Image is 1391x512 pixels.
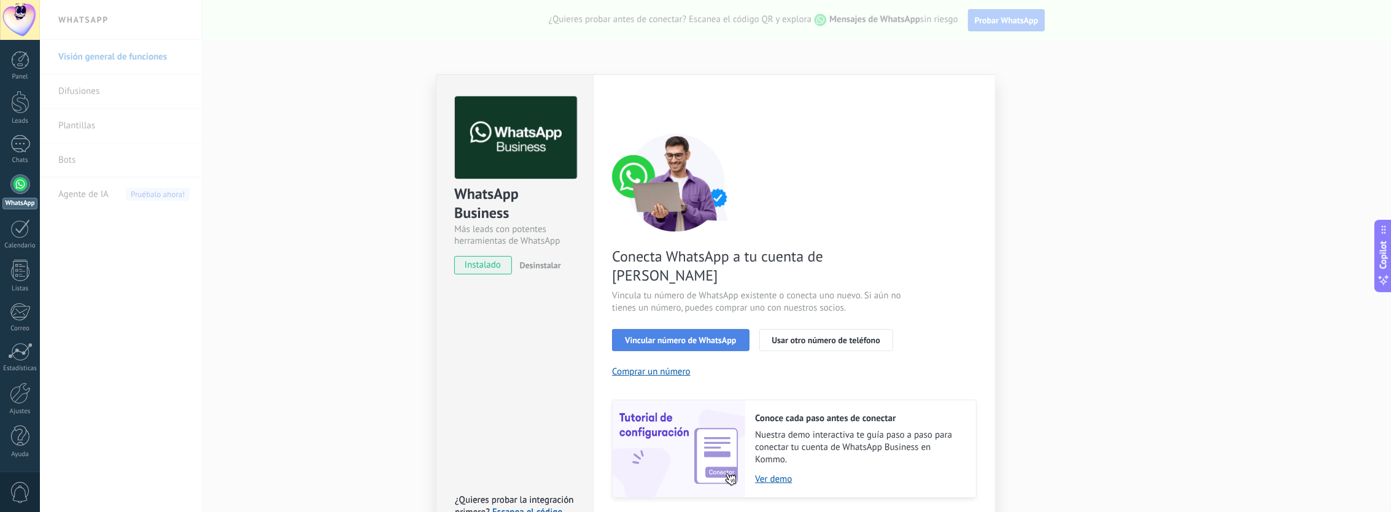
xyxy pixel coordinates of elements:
div: Calendario [2,242,38,250]
div: Estadísticas [2,365,38,373]
span: Vincula tu número de WhatsApp existente o conecta uno nuevo. Si aún no tienes un número, puedes c... [612,290,904,314]
button: Vincular número de WhatsApp [612,329,749,351]
div: WhatsApp [2,198,37,209]
button: Comprar un número [612,366,691,378]
h2: Conoce cada paso antes de conectar [755,413,964,424]
div: Correo [2,325,38,333]
a: Ver demo [755,473,964,485]
span: Copilot [1377,241,1390,270]
span: instalado [455,256,511,274]
img: connect number [612,133,741,231]
img: logo_main.png [455,96,577,179]
div: Ajustes [2,408,38,416]
span: Nuestra demo interactiva te guía paso a paso para conectar tu cuenta de WhatsApp Business en Kommo. [755,429,964,466]
span: Desinstalar [520,260,561,271]
div: Panel [2,73,38,81]
div: Leads [2,117,38,125]
div: Más leads con potentes herramientas de WhatsApp [454,223,575,247]
div: WhatsApp Business [454,184,575,223]
div: Chats [2,157,38,165]
button: Usar otro número de teléfono [759,329,893,351]
span: Usar otro número de teléfono [772,336,880,344]
span: Vincular número de WhatsApp [625,336,736,344]
div: Listas [2,285,38,293]
span: Conecta WhatsApp a tu cuenta de [PERSON_NAME] [612,247,904,285]
button: Desinstalar [515,256,561,274]
div: Ayuda [2,451,38,459]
